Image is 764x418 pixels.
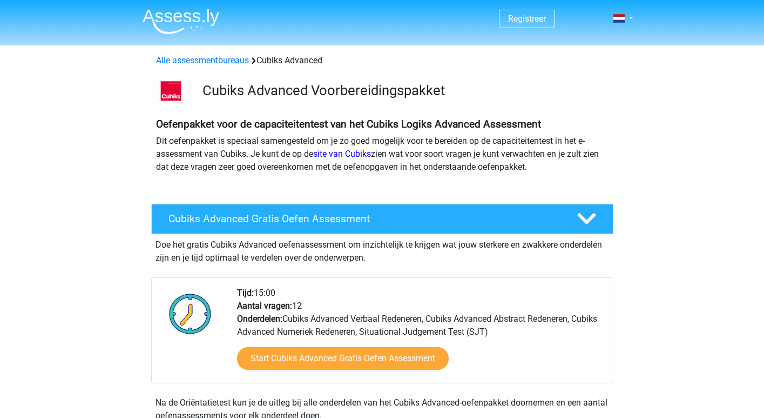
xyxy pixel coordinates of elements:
a: Alle assessmentbureaus [156,55,249,65]
p: Dit oefenpakket is speciaal samengesteld om je zo goed mogelijk voor te bereiden op de capaciteit... [156,135,609,174]
a: Cubiks Advanced Gratis Oefen Assessment [147,204,618,234]
a: Start Cubiks Advanced Gratis Oefen Assessment [237,347,449,370]
a: site van Cubiks [313,149,371,159]
img: logo-cubiks-300x193.png [152,80,190,105]
b: Aantal vragen: [237,301,292,311]
b: Tijd: [237,288,254,298]
img: Assessly [143,9,219,34]
a: Registreer [508,14,546,24]
img: Klok [163,287,218,341]
b: Onderdelen: [237,314,282,324]
h4: Cubiks Advanced Gratis Oefen Assessment [168,213,559,225]
div: Cubiks Advanced [152,54,613,67]
b: Oefenpakket voor de capaciteitentest van het Cubiks Logiks Advanced Assessment [156,118,541,130]
div: Doe het gratis Cubiks Advanced oefenassessment om inzichtelijk te krijgen wat jouw sterkere en zw... [151,234,613,264]
div: 15:00 12 Cubiks Advanced Verbaal Redeneren, Cubiks Advanced Abstract Redeneren, Cubiks Advanced N... [229,287,612,383]
h3: Cubiks Advanced Voorbereidingspakket [202,82,605,99]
